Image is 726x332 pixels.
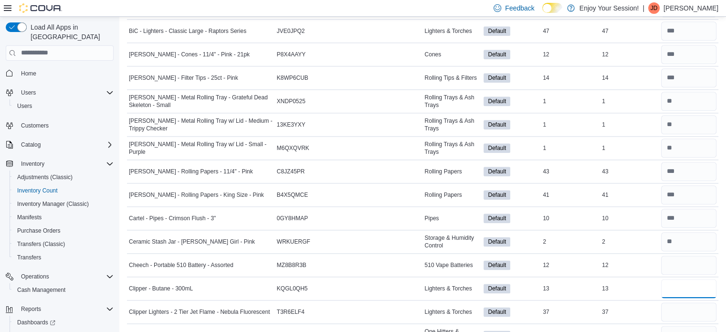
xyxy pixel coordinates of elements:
[13,100,36,112] a: Users
[13,238,69,250] a: Transfers (Classic)
[541,96,600,107] div: 1
[277,261,306,269] span: MZ8B8R3B
[10,251,117,264] button: Transfers
[13,171,76,183] a: Adjustments (Classic)
[129,27,246,35] span: BiC - Lighters - Classic Large - Raptors Series
[424,74,476,82] span: Rolling Tips & Filters
[600,72,659,84] div: 14
[600,25,659,37] div: 47
[13,225,114,236] span: Purchase Orders
[541,49,600,60] div: 12
[600,96,659,107] div: 1
[129,308,270,316] span: Clipper Lighters - 2 Tier Jet Flame - Nebula Fluorescent
[17,158,114,170] span: Inventory
[600,166,659,177] div: 43
[277,144,309,152] span: M6QXQVRK
[19,3,62,13] img: Cova
[424,285,472,292] span: Lighters & Torches
[129,214,216,222] span: Cartel - Pipes - Crimson Flush - 3"
[13,252,114,263] span: Transfers
[424,168,462,175] span: Rolling Papers
[484,214,510,223] span: Default
[10,283,117,297] button: Cash Management
[21,122,49,129] span: Customers
[488,74,506,82] span: Default
[484,120,510,129] span: Default
[600,142,659,154] div: 1
[600,49,659,60] div: 12
[10,237,117,251] button: Transfers (Classic)
[484,260,510,270] span: Default
[277,308,305,316] span: T3R6ELF4
[129,51,250,58] span: [PERSON_NAME] - Cones - 11/4" - Pink - 21pk
[541,306,600,318] div: 37
[541,142,600,154] div: 1
[129,117,273,132] span: [PERSON_NAME] - Metal Rolling Tray w/ Lid - Medium - Trippy Checker
[27,22,114,42] span: Load All Apps in [GEOGRAPHIC_DATA]
[484,26,510,36] span: Default
[2,66,117,80] button: Home
[13,171,114,183] span: Adjustments (Classic)
[484,237,510,246] span: Default
[17,254,41,261] span: Transfers
[424,261,473,269] span: 510 Vape Batteries
[424,117,480,132] span: Rolling Trays & Ash Trays
[129,140,273,156] span: [PERSON_NAME] - Metal Rolling Tray w/ Lid - Small - Purple
[13,284,69,296] a: Cash Management
[642,2,644,14] p: |
[13,317,59,328] a: Dashboards
[129,94,273,109] span: [PERSON_NAME] - Metal Rolling Tray - Grateful Dead Skeleton - Small
[541,166,600,177] div: 43
[541,259,600,271] div: 12
[13,198,93,210] a: Inventory Manager (Classic)
[488,27,506,35] span: Default
[2,157,117,171] button: Inventory
[424,140,480,156] span: Rolling Trays & Ash Trays
[10,184,117,197] button: Inventory Count
[484,96,510,106] span: Default
[488,261,506,269] span: Default
[21,160,44,168] span: Inventory
[505,3,534,13] span: Feedback
[600,236,659,247] div: 2
[17,119,114,131] span: Customers
[13,252,45,263] a: Transfers
[17,120,53,131] a: Customers
[13,198,114,210] span: Inventory Manager (Classic)
[488,120,506,129] span: Default
[600,189,659,201] div: 41
[10,99,117,113] button: Users
[10,211,117,224] button: Manifests
[17,303,114,315] span: Reports
[484,307,510,317] span: Default
[277,214,308,222] span: 0GY8HMAP
[600,283,659,294] div: 13
[277,74,308,82] span: K8WP6CUB
[424,191,462,199] span: Rolling Papers
[484,167,510,176] span: Default
[484,50,510,59] span: Default
[17,187,58,194] span: Inventory Count
[488,97,506,106] span: Default
[17,286,65,294] span: Cash Management
[17,303,45,315] button: Reports
[484,73,510,83] span: Default
[542,3,562,13] input: Dark Mode
[488,50,506,59] span: Default
[129,168,253,175] span: [PERSON_NAME] - Rolling Papers - 11/4" - Pink
[17,139,114,150] span: Catalog
[484,284,510,293] span: Default
[488,191,506,199] span: Default
[424,94,480,109] span: Rolling Trays & Ash Trays
[10,224,117,237] button: Purchase Orders
[13,238,114,250] span: Transfers (Classic)
[13,185,62,196] a: Inventory Count
[484,143,510,153] span: Default
[541,189,600,201] div: 41
[600,213,659,224] div: 10
[277,51,305,58] span: P8X4AAYY
[17,102,32,110] span: Users
[13,284,114,296] span: Cash Management
[663,2,718,14] p: [PERSON_NAME]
